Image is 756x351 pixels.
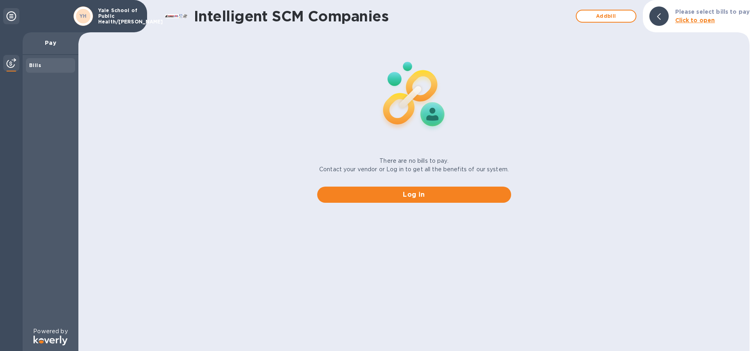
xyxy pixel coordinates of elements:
[29,39,72,47] p: Pay
[675,17,715,23] b: Click to open
[576,10,636,23] button: Addbill
[33,327,67,336] p: Powered by
[194,8,572,25] h1: Intelligent SCM Companies
[98,8,139,25] p: Yale School of Public Health/[PERSON_NAME]
[34,336,67,345] img: Logo
[319,157,509,174] p: There are no bills to pay. Contact your vendor or Log in to get all the benefits of our system.
[80,13,87,19] b: YH
[29,62,41,68] b: Bills
[675,8,750,15] b: Please select bills to pay
[317,187,511,203] button: Log in
[324,190,505,200] span: Log in
[583,11,629,21] span: Add bill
